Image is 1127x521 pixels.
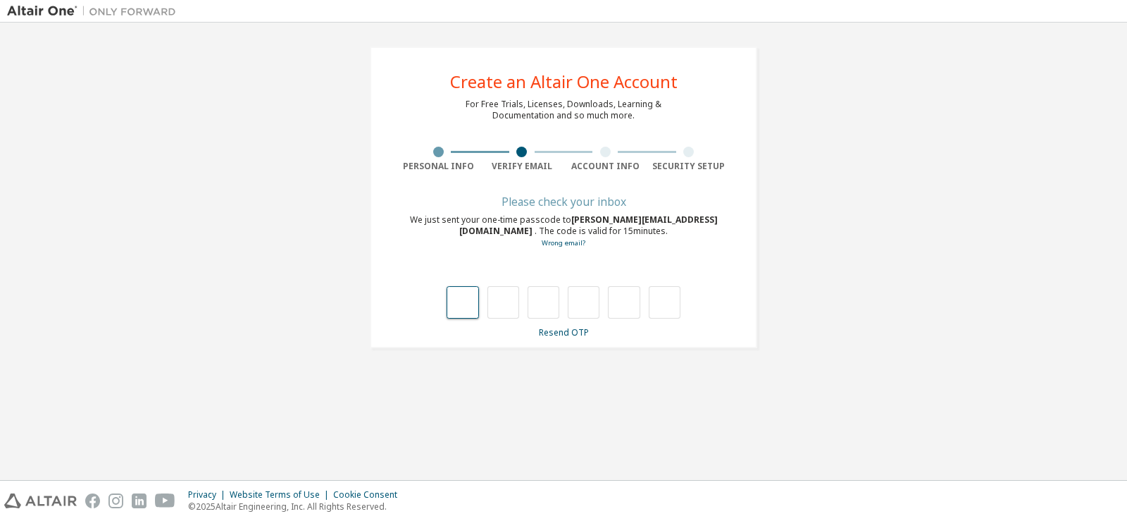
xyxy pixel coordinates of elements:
a: Go back to the registration form [542,238,585,247]
div: Account Info [563,161,647,172]
p: © 2025 Altair Engineering, Inc. All Rights Reserved. [188,501,406,513]
img: altair_logo.svg [4,494,77,508]
span: [PERSON_NAME][EMAIL_ADDRESS][DOMAIN_NAME] [459,214,718,237]
div: Privacy [188,489,230,501]
div: Cookie Consent [333,489,406,501]
img: instagram.svg [108,494,123,508]
div: Personal Info [397,161,480,172]
a: Resend OTP [539,326,589,338]
div: Please check your inbox [397,197,730,206]
div: Security Setup [647,161,731,172]
img: linkedin.svg [132,494,147,508]
img: facebook.svg [85,494,100,508]
div: For Free Trials, Licenses, Downloads, Learning & Documentation and so much more. [466,99,661,121]
img: Altair One [7,4,183,18]
div: Create an Altair One Account [450,73,678,90]
div: Website Terms of Use [230,489,333,501]
div: We just sent your one-time passcode to . The code is valid for 15 minutes. [397,214,730,249]
div: Verify Email [480,161,564,172]
img: youtube.svg [155,494,175,508]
